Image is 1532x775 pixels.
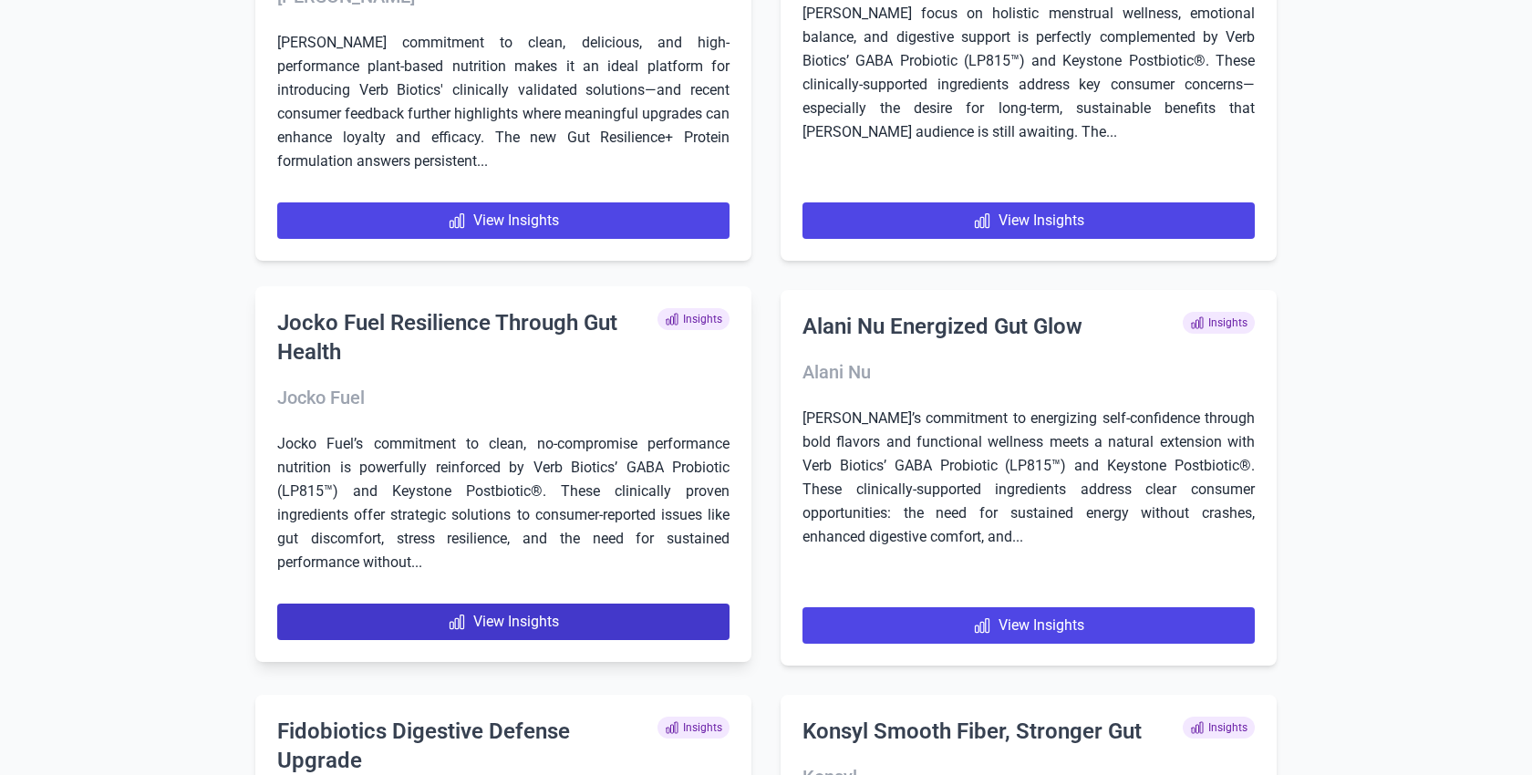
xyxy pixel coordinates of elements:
a: View Insights [277,604,730,640]
h2: Fidobiotics Digestive Defense Upgrade [277,717,657,775]
a: View Insights [802,607,1255,644]
h2: Jocko Fuel Resilience Through Gut Health [277,308,657,367]
h3: Alani Nu [802,359,1255,385]
h3: Jocko Fuel [277,385,730,410]
p: [PERSON_NAME]’s commitment to energizing self-confidence through bold flavors and functional well... [802,407,1255,578]
a: View Insights [277,202,730,239]
span: Insights [657,717,730,739]
span: Insights [1183,312,1255,334]
h2: Konsyl Smooth Fiber, Stronger Gut [802,717,1142,746]
p: [PERSON_NAME] focus on holistic menstrual wellness, emotional balance, and digestive support is p... [802,2,1255,173]
h2: Alani Nu Energized Gut Glow [802,312,1082,341]
p: [PERSON_NAME] commitment to clean, delicious, and high-performance plant-based nutrition makes it... [277,31,730,173]
p: Jocko Fuel’s commitment to clean, no-compromise performance nutrition is powerfully reinforced by... [277,432,730,574]
span: Insights [1183,717,1255,739]
span: Insights [657,308,730,330]
a: View Insights [802,202,1255,239]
